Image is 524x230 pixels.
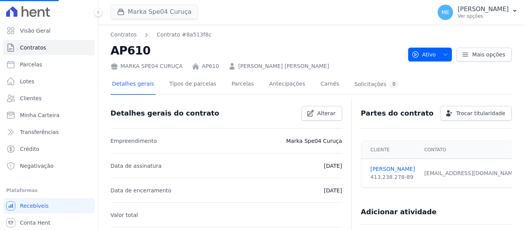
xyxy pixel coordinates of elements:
[110,31,211,39] nav: Breadcrumb
[20,78,35,85] span: Lotes
[3,158,95,174] a: Negativação
[6,186,92,195] div: Plataformas
[361,207,437,217] h3: Adicionar atividade
[361,141,420,159] th: Cliente
[3,141,95,157] a: Crédito
[3,23,95,38] a: Visão Geral
[3,108,95,123] a: Minha Carteira
[371,165,415,173] a: [PERSON_NAME]
[472,51,505,58] span: Mais opções
[20,162,54,170] span: Negativação
[110,136,157,146] p: Empreendimento
[361,109,434,118] h3: Partes do contrato
[238,62,329,70] a: [PERSON_NAME] [PERSON_NAME]
[458,5,509,13] p: [PERSON_NAME]
[324,186,342,195] p: [DATE]
[110,5,198,19] button: Marka Spe04 Curuça
[3,74,95,89] a: Lotes
[230,74,255,95] a: Parcelas
[3,198,95,213] a: Recebíveis
[371,173,415,181] div: 413.238.278-89
[20,128,59,136] span: Transferências
[3,91,95,106] a: Clientes
[20,44,46,51] span: Contratos
[408,48,452,61] button: Ativo
[456,109,505,117] span: Trocar titularidade
[442,10,450,15] span: ME
[458,13,509,19] p: Ver opções
[412,48,436,61] span: Ativo
[324,161,342,170] p: [DATE]
[302,106,342,121] a: Alterar
[20,145,40,153] span: Crédito
[110,31,402,39] nav: Breadcrumb
[20,111,59,119] span: Minha Carteira
[202,62,219,70] a: AP610
[110,186,171,195] p: Data de encerramento
[389,81,399,88] div: 0
[20,202,49,210] span: Recebíveis
[317,109,336,117] span: Alterar
[353,74,400,95] a: Solicitações0
[440,106,512,121] a: Trocar titularidade
[20,61,42,68] span: Parcelas
[110,42,402,59] h2: AP610
[354,81,399,88] div: Solicitações
[110,161,161,170] p: Data de assinatura
[3,40,95,55] a: Contratos
[157,31,211,39] a: Contrato #8a513f8c
[110,210,138,220] p: Valor total
[268,74,307,95] a: Antecipações
[110,109,219,118] h3: Detalhes gerais do contrato
[20,219,50,227] span: Conta Hent
[110,74,156,95] a: Detalhes gerais
[20,27,51,35] span: Visão Geral
[456,48,512,61] a: Mais opções
[168,74,218,95] a: Tipos de parcelas
[432,2,524,23] button: ME [PERSON_NAME] Ver opções
[319,74,341,95] a: Carnês
[20,94,41,102] span: Clientes
[110,62,183,70] div: MARKA SPE04 CURUÇA
[3,57,95,72] a: Parcelas
[110,31,137,39] a: Contratos
[286,136,342,146] p: Marka Spe04 Curuça
[3,124,95,140] a: Transferências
